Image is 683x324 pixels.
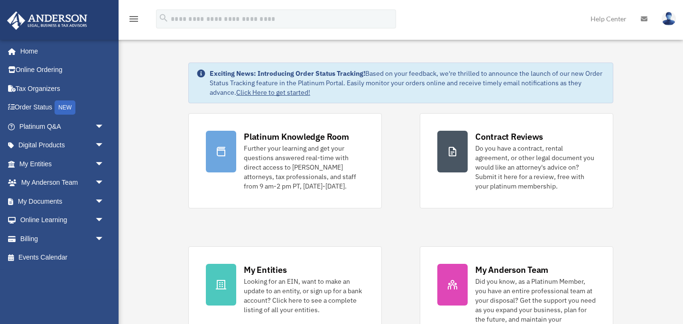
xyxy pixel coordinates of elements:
[244,144,364,191] div: Further your learning and get your questions answered real-time with direct access to [PERSON_NAM...
[55,100,75,115] div: NEW
[244,131,349,143] div: Platinum Knowledge Room
[7,154,119,173] a: My Entitiesarrow_drop_down
[128,13,139,25] i: menu
[7,42,114,61] a: Home
[662,12,676,26] img: User Pic
[7,192,119,211] a: My Documentsarrow_drop_down
[95,173,114,193] span: arrow_drop_down
[7,98,119,117] a: Order StatusNEW
[244,277,364,315] div: Looking for an EIN, want to make an update to an entity, or sign up for a bank account? Click her...
[7,173,119,192] a: My Anderson Teamarrow_drop_down
[7,79,119,98] a: Tax Organizers
[7,61,119,80] a: Online Ordering
[420,113,613,208] a: Contract Reviews Do you have a contract, rental agreement, or other legal document you would like...
[475,264,548,276] div: My Anderson Team
[95,117,114,136] span: arrow_drop_down
[4,11,90,30] img: Anderson Advisors Platinum Portal
[95,136,114,155] span: arrow_drop_down
[7,248,119,267] a: Events Calendar
[7,229,119,248] a: Billingarrow_drop_down
[95,192,114,211] span: arrow_drop_down
[244,264,286,276] div: My Entities
[188,113,382,208] a: Platinum Knowledge Room Further your learning and get your questions answered real-time with dire...
[95,229,114,249] span: arrow_drop_down
[475,144,596,191] div: Do you have a contract, rental agreement, or other legal document you would like an attorney's ad...
[475,131,543,143] div: Contract Reviews
[210,69,365,78] strong: Exciting News: Introducing Order Status Tracking!
[158,13,169,23] i: search
[95,154,114,174] span: arrow_drop_down
[7,211,119,230] a: Online Learningarrow_drop_down
[7,117,119,136] a: Platinum Q&Aarrow_drop_down
[236,88,310,97] a: Click Here to get started!
[95,211,114,230] span: arrow_drop_down
[7,136,119,155] a: Digital Productsarrow_drop_down
[128,17,139,25] a: menu
[210,69,605,97] div: Based on your feedback, we're thrilled to announce the launch of our new Order Status Tracking fe...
